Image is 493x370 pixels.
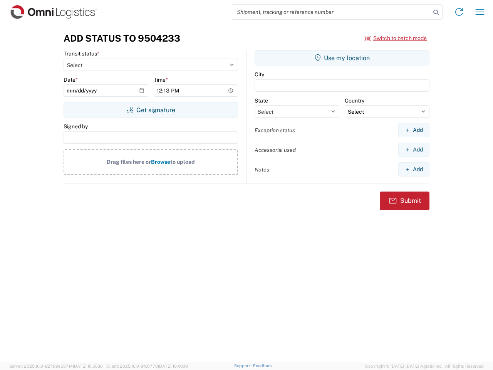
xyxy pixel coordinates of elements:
[255,50,429,66] button: Use my location
[398,162,429,177] button: Add
[9,364,103,368] span: Server: 2025.16.0-82789e55714
[154,76,168,83] label: Time
[106,364,188,368] span: Client: 2025.16.0-8fc0770
[158,364,188,368] span: [DATE] 10:40:19
[231,5,431,19] input: Shipment, tracking or reference number
[255,71,264,78] label: City
[73,364,103,368] span: [DATE] 10:56:16
[234,363,253,368] a: Support
[107,159,151,165] span: Drag files here or
[64,102,238,118] button: Get signature
[64,76,78,83] label: Date
[253,363,273,368] a: Feedback
[255,166,269,173] label: Notes
[64,123,88,130] label: Signed by
[365,363,484,370] span: Copyright © [DATE]-[DATE] Agistix Inc., All Rights Reserved
[398,143,429,157] button: Add
[170,159,195,165] span: to upload
[64,50,99,57] label: Transit status
[64,33,180,44] h3: Add Status to 9504233
[151,159,170,165] span: Browse
[398,123,429,137] button: Add
[255,127,295,134] label: Exception status
[255,97,268,104] label: State
[380,192,429,210] button: Submit
[364,32,427,45] button: Switch to batch mode
[345,97,364,104] label: Country
[255,146,296,153] label: Accessorial used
